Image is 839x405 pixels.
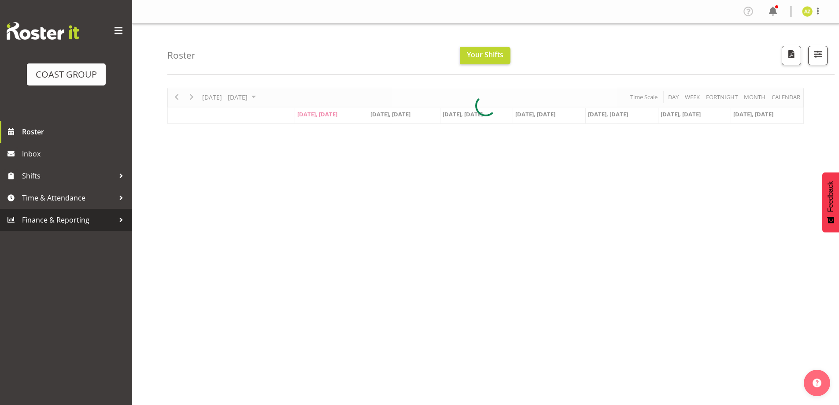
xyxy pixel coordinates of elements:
[22,169,115,182] span: Shifts
[7,22,79,40] img: Rosterit website logo
[782,46,801,65] button: Download a PDF of the roster according to the set date range.
[167,50,196,60] h4: Roster
[802,6,813,17] img: antonios-ziogas9956.jpg
[36,68,97,81] div: COAST GROUP
[460,47,510,64] button: Your Shifts
[22,213,115,227] span: Finance & Reporting
[22,191,115,204] span: Time & Attendance
[827,181,835,212] span: Feedback
[22,147,128,160] span: Inbox
[22,125,128,138] span: Roster
[822,172,839,232] button: Feedback - Show survey
[813,379,821,387] img: help-xxl-2.png
[808,46,828,65] button: Filter Shifts
[467,50,503,59] span: Your Shifts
